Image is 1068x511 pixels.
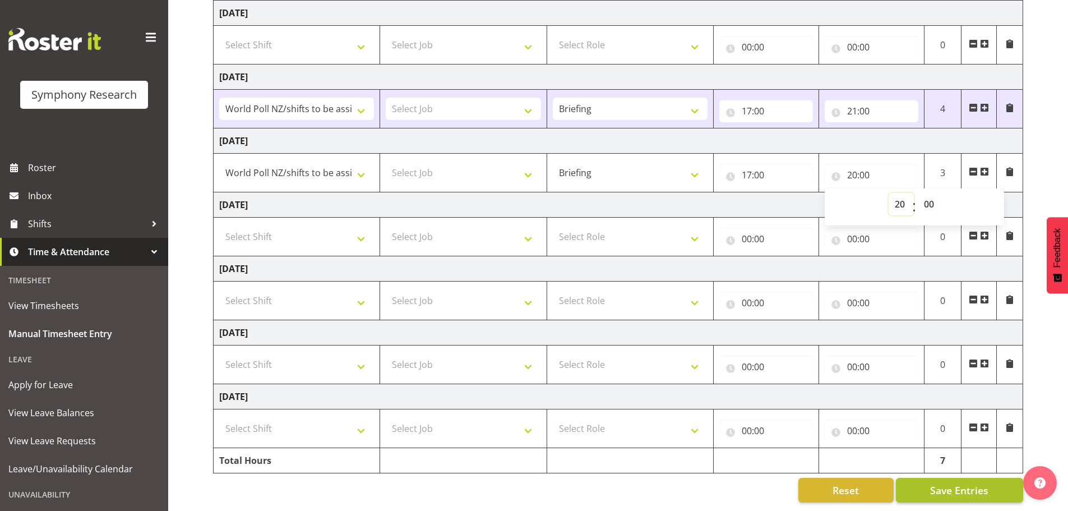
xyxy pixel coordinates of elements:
input: Click to select... [719,164,813,186]
div: Leave [3,348,165,371]
input: Click to select... [825,100,918,122]
td: 0 [924,26,961,65]
button: Save Entries [896,478,1023,503]
td: [DATE] [214,256,1023,282]
a: Manual Timesheet Entry [3,320,165,348]
span: Shifts [28,215,146,232]
td: 0 [924,346,961,384]
td: 0 [924,282,961,320]
img: help-xxl-2.png [1034,477,1046,489]
div: Timesheet [3,269,165,292]
input: Click to select... [719,356,813,378]
input: Click to select... [719,100,813,122]
span: Manual Timesheet Entry [8,325,160,342]
td: 3 [924,154,961,192]
span: Leave/Unavailability Calendar [8,461,160,477]
span: Apply for Leave [8,376,160,393]
a: View Leave Balances [3,399,165,427]
input: Click to select... [825,164,918,186]
input: Click to select... [825,36,918,58]
input: Click to select... [825,228,918,250]
a: Leave/Unavailability Calendar [3,455,165,483]
a: Apply for Leave [3,371,165,399]
input: Click to select... [825,356,918,378]
td: [DATE] [214,128,1023,154]
a: View Timesheets [3,292,165,320]
td: 7 [924,448,961,473]
input: Click to select... [719,292,813,314]
input: Click to select... [719,36,813,58]
span: Feedback [1052,228,1062,268]
span: Reset [833,483,859,498]
button: Feedback - Show survey [1047,217,1068,293]
input: Click to select... [719,228,813,250]
span: Save Entries [930,483,988,498]
td: [DATE] [214,320,1023,346]
input: Click to select... [825,292,918,314]
div: Symphony Research [31,86,137,103]
input: Click to select... [825,420,918,442]
td: 0 [924,218,961,256]
td: [DATE] [214,384,1023,409]
td: [DATE] [214,1,1023,26]
td: Total Hours [214,448,380,473]
span: Roster [28,159,163,176]
span: View Leave Balances [8,404,160,421]
span: View Timesheets [8,297,160,314]
td: [DATE] [214,192,1023,218]
td: 4 [924,90,961,128]
a: View Leave Requests [3,427,165,455]
input: Click to select... [719,420,813,442]
span: Time & Attendance [28,243,146,260]
span: : [912,193,916,221]
button: Reset [798,478,894,503]
span: Inbox [28,187,163,204]
img: Rosterit website logo [8,28,101,50]
div: Unavailability [3,483,165,506]
td: 0 [924,409,961,448]
span: View Leave Requests [8,432,160,449]
td: [DATE] [214,65,1023,90]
